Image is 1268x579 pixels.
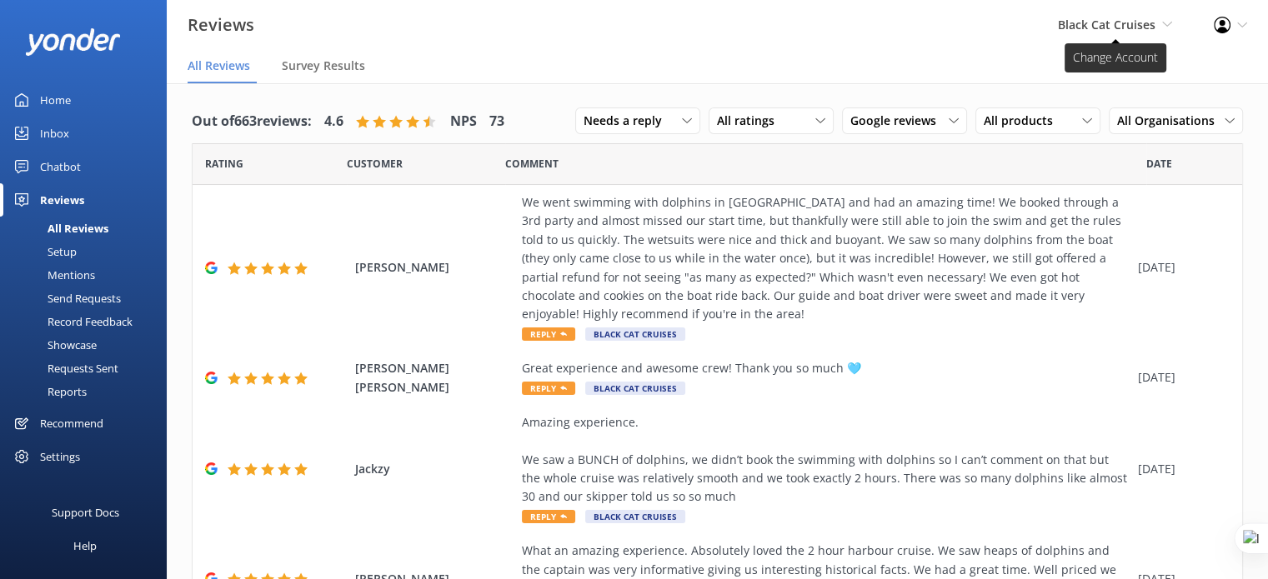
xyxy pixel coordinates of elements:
[40,440,80,473] div: Settings
[522,382,575,395] span: Reply
[355,258,514,277] span: [PERSON_NAME]
[282,57,365,74] span: Survey Results
[40,83,71,117] div: Home
[10,357,167,380] a: Requests Sent
[10,333,167,357] a: Showcase
[585,382,685,395] span: Black Cat Cruises
[10,310,167,333] a: Record Feedback
[1138,368,1221,387] div: [DATE]
[522,193,1130,324] div: We went swimming with dolphins in [GEOGRAPHIC_DATA] and had an amazing time! We booked through a ...
[1117,112,1225,130] span: All Organisations
[10,380,87,403] div: Reports
[522,510,575,523] span: Reply
[10,357,118,380] div: Requests Sent
[585,327,685,341] span: Black Cat Cruises
[10,240,77,263] div: Setup
[40,117,69,150] div: Inbox
[584,112,672,130] span: Needs a reply
[10,263,95,287] div: Mentions
[10,240,167,263] a: Setup
[10,217,167,240] a: All Reviews
[1058,17,1155,32] span: Black Cat Cruises
[1146,156,1172,172] span: Date
[717,112,784,130] span: All ratings
[10,263,167,287] a: Mentions
[40,150,81,183] div: Chatbot
[25,28,121,56] img: yonder-white-logo.png
[40,183,84,217] div: Reviews
[1138,258,1221,277] div: [DATE]
[324,111,343,132] h4: 4.6
[984,112,1063,130] span: All products
[585,510,685,523] span: Black Cat Cruises
[355,460,514,478] span: Jackzy
[1138,460,1221,478] div: [DATE]
[73,529,97,562] div: Help
[10,287,121,310] div: Send Requests
[10,310,133,333] div: Record Feedback
[522,327,575,341] span: Reply
[347,156,403,172] span: Date
[192,111,312,132] h4: Out of 663 reviews:
[10,287,167,310] a: Send Requests
[10,217,108,240] div: All Reviews
[52,496,119,529] div: Support Docs
[489,111,504,132] h4: 73
[205,156,243,172] span: Date
[522,413,1130,507] div: Amazing experience. We saw a BUNCH of dolphins, we didn’t book the swimming with dolphins so I ca...
[522,359,1130,377] div: Great experience and awesome crew! Thank you so much 🩵
[450,111,477,132] h4: NPS
[10,333,97,357] div: Showcase
[40,407,103,440] div: Recommend
[10,380,167,403] a: Reports
[505,156,559,172] span: Question
[355,359,514,397] span: [PERSON_NAME] [PERSON_NAME]
[188,12,254,38] h3: Reviews
[850,112,946,130] span: Google reviews
[188,57,250,74] span: All Reviews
